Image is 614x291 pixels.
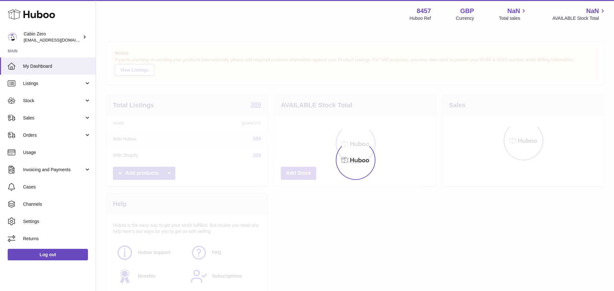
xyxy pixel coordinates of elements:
[499,7,527,21] a: NaN Total sales
[507,7,520,15] span: NaN
[24,37,94,42] span: [EMAIL_ADDRESS][DOMAIN_NAME]
[552,7,606,21] a: NaN AVAILABLE Stock Total
[23,149,91,156] span: Usage
[23,80,84,87] span: Listings
[460,7,474,15] strong: GBP
[586,7,599,15] span: NaN
[23,63,91,69] span: My Dashboard
[23,218,91,225] span: Settings
[23,184,91,190] span: Cases
[24,31,81,43] div: Cabin Zero
[552,15,606,21] span: AVAILABLE Stock Total
[23,98,84,104] span: Stock
[456,15,474,21] div: Currency
[8,32,17,42] img: internalAdmin-8457@internal.huboo.com
[8,249,88,260] a: Log out
[23,132,84,138] span: Orders
[410,15,431,21] div: Huboo Ref
[23,167,84,173] span: Invoicing and Payments
[499,15,527,21] span: Total sales
[23,236,91,242] span: Returns
[417,7,431,15] strong: 8457
[23,201,91,207] span: Channels
[23,115,84,121] span: Sales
